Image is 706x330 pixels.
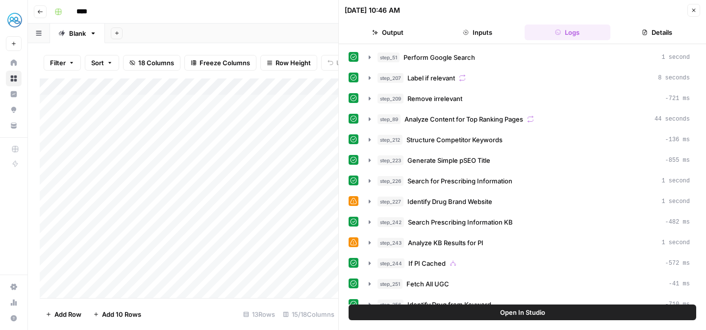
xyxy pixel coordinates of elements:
span: Add Row [54,309,81,319]
button: Logs [525,25,610,40]
button: Workspace: MyHealthTeam [6,8,22,32]
span: -855 ms [665,156,690,165]
button: Add 10 Rows [87,306,147,322]
span: -710 ms [665,300,690,309]
button: Undo [321,55,359,71]
span: Label if relevant [407,73,455,83]
span: step_251 [378,279,403,289]
a: Your Data [6,118,22,133]
span: Row Height [276,58,311,68]
span: 18 Columns [138,58,174,68]
span: Filter [50,58,66,68]
span: step_212 [378,135,403,145]
span: -41 ms [669,279,690,288]
span: Generate Simple pSEO Title [407,155,490,165]
button: Output [345,25,430,40]
button: 1 second [363,50,696,65]
span: 8 seconds [658,74,690,82]
span: step_244 [378,258,404,268]
span: Fetch All UGC [406,279,449,289]
a: Usage [6,295,22,310]
div: Blank [69,28,86,38]
button: Details [614,25,700,40]
a: Insights [6,86,22,102]
span: 1 second [661,53,690,62]
span: step_243 [378,238,404,248]
span: Analyze Content for Top Ranking Pages [404,114,523,124]
button: -41 ms [363,276,696,292]
img: MyHealthTeam Logo [6,11,24,29]
button: -721 ms [363,91,696,106]
span: 44 seconds [655,115,690,124]
span: -136 ms [665,135,690,144]
button: -482 ms [363,214,696,230]
span: Analyze KB Results for PI [408,238,483,248]
span: Perform Google Search [403,52,475,62]
button: 8 seconds [363,70,696,86]
button: -136 ms [363,132,696,148]
div: 13 Rows [239,306,279,322]
button: Sort [85,55,119,71]
a: Browse [6,71,22,86]
button: 1 second [363,173,696,189]
span: step_242 [378,217,404,227]
span: Search Prescribing Information KB [408,217,513,227]
span: Add 10 Rows [102,309,141,319]
button: 1 second [363,194,696,209]
span: 1 second [661,177,690,185]
button: Open In Studio [349,305,696,320]
a: Settings [6,279,22,295]
span: 1 second [661,238,690,247]
button: Filter [44,55,81,71]
button: -710 ms [363,297,696,312]
a: Blank [50,24,105,43]
button: -572 ms [363,255,696,271]
button: 44 seconds [363,111,696,127]
span: 1 second [661,197,690,206]
button: -855 ms [363,152,696,168]
a: Home [6,55,22,71]
span: step_226 [378,176,403,186]
button: Add Row [40,306,87,322]
span: Search for Prescribing Information [407,176,512,186]
div: [DATE] 10:46 AM [345,5,400,15]
span: -482 ms [665,218,690,227]
button: Help + Support [6,310,22,326]
a: Opportunities [6,102,22,118]
span: Remove irrelevant [407,94,462,103]
span: step_256 [378,300,403,309]
button: Inputs [434,25,520,40]
span: Structure Competitor Keywords [406,135,503,145]
span: step_51 [378,52,400,62]
span: step_209 [378,94,403,103]
span: -572 ms [665,259,690,268]
button: 1 second [363,235,696,251]
div: 15/18 Columns [279,306,338,322]
span: If PI Cached [408,258,446,268]
span: Identify Drug from Keyword [407,300,491,309]
button: 18 Columns [123,55,180,71]
span: Identify Drug Brand Website [407,197,492,206]
button: Freeze Columns [184,55,256,71]
span: -721 ms [665,94,690,103]
span: step_223 [378,155,403,165]
span: step_207 [378,73,403,83]
span: Open In Studio [500,307,545,317]
span: step_227 [378,197,403,206]
span: Sort [91,58,104,68]
span: step_89 [378,114,401,124]
button: Row Height [260,55,317,71]
span: Freeze Columns [200,58,250,68]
